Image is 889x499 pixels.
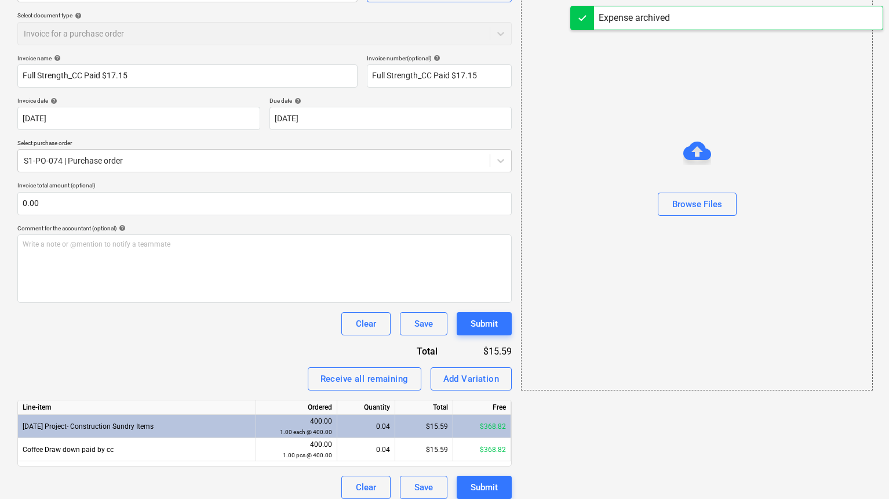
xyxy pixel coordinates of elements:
[431,367,512,390] button: Add Variation
[18,400,256,415] div: Line-item
[831,443,889,499] iframe: Chat Widget
[395,400,453,415] div: Total
[48,97,57,104] span: help
[17,55,358,62] div: Invoice name
[356,480,376,495] div: Clear
[342,438,390,461] div: 0.04
[361,345,456,358] div: Total
[471,480,498,495] div: Submit
[456,345,512,358] div: $15.59
[261,439,332,461] div: 400.00
[308,367,421,390] button: Receive all remaining
[52,55,61,62] span: help
[17,107,260,130] input: Invoice date not specified
[18,438,256,461] div: Coffee Draw down paid by cc
[23,422,154,431] span: 3-01-39 Project- Construction Sundry Items
[17,97,260,104] div: Invoice date
[116,225,126,232] span: help
[658,193,737,216] button: Browse Files
[337,400,395,415] div: Quantity
[599,11,670,25] div: Expense archived
[453,415,511,438] div: $368.82
[17,192,512,215] input: Invoice total amount (optional)
[72,12,82,19] span: help
[269,97,512,104] div: Due date
[356,316,376,331] div: Clear
[342,415,390,438] div: 0.04
[400,312,447,335] button: Save
[17,139,512,149] p: Select purchase order
[395,438,453,461] div: $15.59
[457,476,512,499] button: Submit
[320,371,409,386] div: Receive all remaining
[256,400,337,415] div: Ordered
[280,429,332,435] small: 1.00 each @ 400.00
[17,182,512,191] p: Invoice total amount (optional)
[261,416,332,437] div: 400.00
[453,438,511,461] div: $368.82
[367,55,512,62] div: Invoice number (optional)
[17,12,512,19] div: Select document type
[431,55,440,62] span: help
[17,225,512,232] div: Comment for the accountant (optional)
[457,312,512,335] button: Submit
[443,371,500,386] div: Add Variation
[367,64,512,88] input: Invoice number
[414,316,433,331] div: Save
[453,400,511,415] div: Free
[17,64,358,88] input: Invoice name
[672,197,722,212] div: Browse Files
[414,480,433,495] div: Save
[269,107,512,130] input: Due date not specified
[341,476,391,499] button: Clear
[292,97,301,104] span: help
[341,312,391,335] button: Clear
[283,452,332,458] small: 1.00 pcs @ 400.00
[400,476,447,499] button: Save
[471,316,498,331] div: Submit
[395,415,453,438] div: $15.59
